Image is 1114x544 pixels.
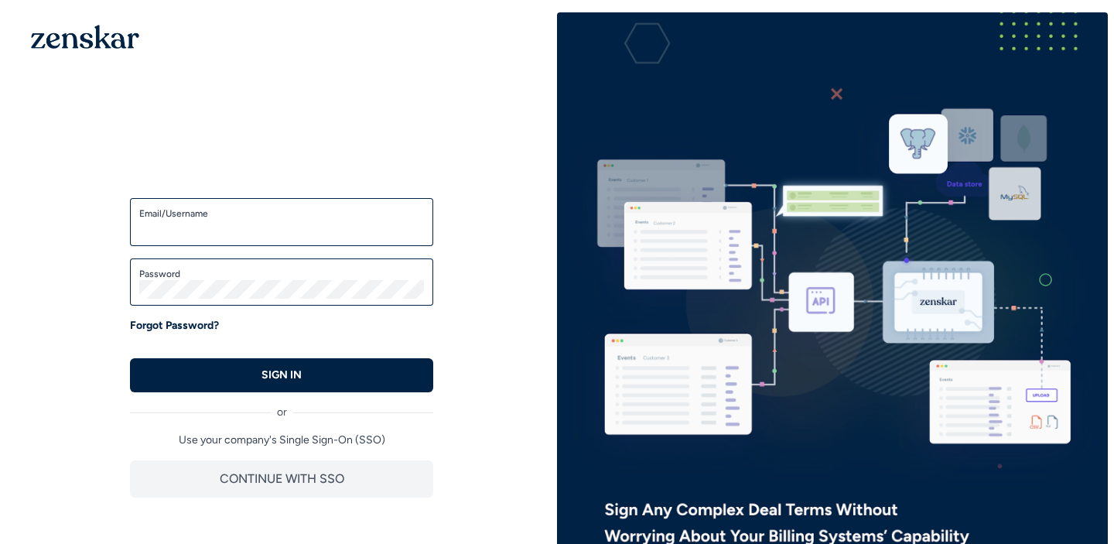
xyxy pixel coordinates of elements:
p: SIGN IN [261,368,302,383]
button: SIGN IN [130,358,433,392]
label: Password [139,268,424,280]
img: 1OGAJ2xQqyY4LXKgY66KYq0eOWRCkrZdAb3gUhuVAqdWPZE9SRJmCz+oDMSn4zDLXe31Ii730ItAGKgCKgCCgCikA4Av8PJUP... [31,25,139,49]
p: Use your company's Single Sign-On (SSO) [130,433,433,448]
a: Forgot Password? [130,318,219,334]
button: CONTINUE WITH SSO [130,460,433,498]
div: or [130,392,433,420]
label: Email/Username [139,207,424,220]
